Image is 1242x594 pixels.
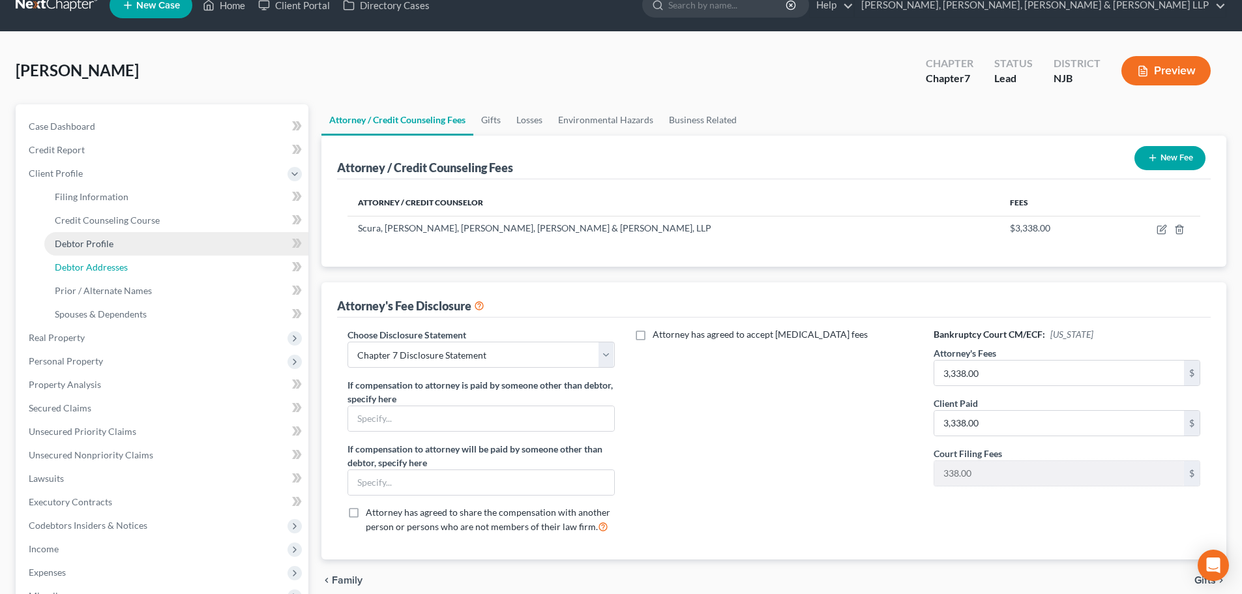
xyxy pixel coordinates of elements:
div: Status [994,56,1033,71]
a: Unsecured Priority Claims [18,420,308,443]
span: $3,338.00 [1010,222,1050,233]
span: Income [29,543,59,554]
span: Codebtors Insiders & Notices [29,520,147,531]
span: Secured Claims [29,402,91,413]
button: New Fee [1134,146,1205,170]
span: Attorney / Credit Counselor [358,198,483,207]
span: Client Profile [29,168,83,179]
span: Attorney has agreed to accept [MEDICAL_DATA] fees [653,329,868,340]
label: If compensation to attorney will be paid by someone other than debtor, specify here [347,442,614,469]
a: Credit Report [18,138,308,162]
div: District [1054,56,1101,71]
div: Open Intercom Messenger [1198,550,1229,581]
a: Spouses & Dependents [44,303,308,326]
a: Gifts [473,104,509,136]
div: Attorney / Credit Counseling Fees [337,160,513,175]
span: Gifts [1194,575,1216,586]
a: Filing Information [44,185,308,209]
span: Attorney has agreed to share the compensation with another person or persons who are not members ... [366,507,610,532]
a: Prior / Alternate Names [44,279,308,303]
span: Credit Counseling Course [55,215,160,226]
span: New Case [136,1,180,10]
div: Chapter [926,56,973,71]
div: Chapter [926,71,973,86]
a: Debtor Addresses [44,256,308,279]
input: Specify... [348,470,614,495]
span: Personal Property [29,355,103,366]
a: Case Dashboard [18,115,308,138]
i: chevron_left [321,575,332,586]
span: 7 [964,72,970,84]
span: [US_STATE] [1050,329,1093,340]
span: Property Analysis [29,379,101,390]
div: Lead [994,71,1033,86]
div: Attorney's Fee Disclosure [337,298,484,314]
label: Choose Disclosure Statement [347,328,466,342]
span: Debtor Addresses [55,261,128,273]
input: 0.00 [934,461,1184,486]
h6: Bankruptcy Court CM/ECF: [934,328,1200,341]
span: Unsecured Nonpriority Claims [29,449,153,460]
span: Lawsuits [29,473,64,484]
a: Secured Claims [18,396,308,420]
a: Business Related [661,104,745,136]
label: Client Paid [934,396,978,410]
span: Prior / Alternate Names [55,285,152,296]
a: Losses [509,104,550,136]
span: Real Property [29,332,85,343]
a: Lawsuits [18,467,308,490]
span: Unsecured Priority Claims [29,426,136,437]
button: chevron_left Family [321,575,362,586]
span: Spouses & Dependents [55,308,147,319]
div: NJB [1054,71,1101,86]
label: Attorney's Fees [934,346,996,360]
span: Filing Information [55,191,128,202]
span: Executory Contracts [29,496,112,507]
a: Unsecured Nonpriority Claims [18,443,308,467]
span: [PERSON_NAME] [16,61,139,80]
label: Court Filing Fees [934,447,1002,460]
span: Expenses [29,567,66,578]
a: Executory Contracts [18,490,308,514]
a: Property Analysis [18,373,308,396]
input: Specify... [348,406,614,431]
a: Environmental Hazards [550,104,661,136]
button: Gifts chevron_right [1194,575,1226,586]
span: Debtor Profile [55,238,113,249]
span: Fees [1010,198,1028,207]
a: Attorney / Credit Counseling Fees [321,104,473,136]
input: 0.00 [934,361,1184,385]
div: $ [1184,411,1200,436]
label: If compensation to attorney is paid by someone other than debtor, specify here [347,378,614,406]
span: Family [332,575,362,586]
span: Credit Report [29,144,85,155]
a: Credit Counseling Course [44,209,308,232]
span: Case Dashboard [29,121,95,132]
input: 0.00 [934,411,1184,436]
div: $ [1184,361,1200,385]
div: $ [1184,461,1200,486]
button: Preview [1121,56,1211,85]
a: Debtor Profile [44,232,308,256]
span: Scura, [PERSON_NAME], [PERSON_NAME], [PERSON_NAME] & [PERSON_NAME], LLP [358,222,711,233]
